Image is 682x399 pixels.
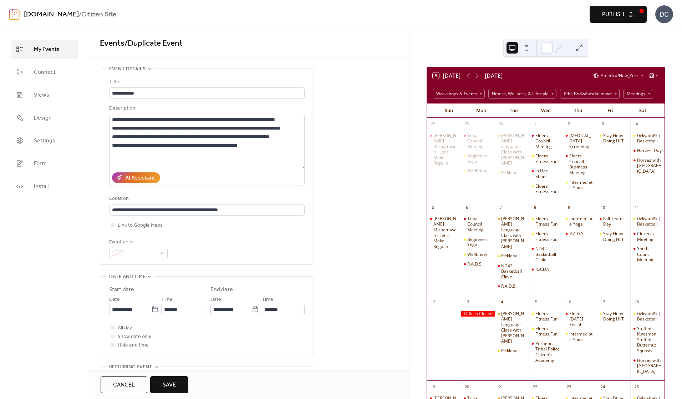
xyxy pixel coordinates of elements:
[34,182,49,191] span: Install
[529,311,563,322] div: Elders Fitness Fun
[637,133,662,144] div: Gėkyathêk | Basketball
[24,8,79,21] a: [DOMAIN_NAME]
[461,153,495,164] div: Beginners Yoga
[633,203,641,211] div: 11
[467,252,487,257] div: Wellbriety
[497,298,505,306] div: 14
[501,263,526,280] div: ND42 Basketball Clinic
[101,376,147,393] button: Cancel
[113,381,135,389] span: Cancel
[461,216,495,233] div: Tribal Council Meeting
[501,283,515,289] div: R.A.D.S
[463,383,471,391] div: 20
[631,358,665,374] div: Horses with Spring Creek
[565,383,573,391] div: 23
[497,203,505,211] div: 7
[429,120,437,128] div: 28
[461,133,495,150] div: Tribal Council Meeting
[109,104,303,113] div: Description
[109,286,134,294] div: Start date
[463,298,471,306] div: 13
[495,170,529,176] div: Pickleball
[531,298,539,306] div: 15
[497,120,505,128] div: 30
[535,246,560,263] div: ND42 Basketball Clinic
[495,311,529,344] div: Bodwéwadmimwen Potawatomi Language Class with Kevin Daugherty
[529,231,563,242] div: Elders Fitness Fun
[429,203,437,211] div: 5
[427,216,461,249] div: Kë Wzketomen Mizhatthwen - Let's Make Regalia
[637,157,662,174] div: Horses with [GEOGRAPHIC_DATA]
[565,120,573,128] div: 2
[109,363,152,372] span: Recurring event
[603,311,628,322] div: Stay Fit by Doing HIIT
[467,216,492,233] div: Tribal Council Meeting
[461,252,495,257] div: Wellbriety
[433,216,458,249] div: [PERSON_NAME] Mizhatthwen - Let's Make Regalia
[599,383,607,391] div: 24
[535,216,560,227] div: Elders Fitness Fun
[529,133,563,150] div: Elders Council Meeting
[529,216,563,227] div: Elders Fitness Fun
[637,216,662,227] div: Gėkyathêk | Basketball
[495,263,529,280] div: ND42 Basketball Clinic
[569,153,594,175] div: Elders Council Business Meeting
[633,120,641,128] div: 4
[501,348,520,354] div: Pickleball
[429,383,437,391] div: 19
[594,103,627,118] div: Fri
[34,68,56,77] span: Connect
[597,231,631,242] div: Stay Fit by Doing HIIT
[590,6,647,23] button: Publish
[34,160,47,168] span: Form
[501,170,520,176] div: Pickleball
[601,74,638,78] span: America/New_York
[495,133,529,166] div: Bodwéwadmimwen Potawatomi Language Class with Kevin Daugherty
[631,326,665,354] div: Stuffed Kwesman - Stuffed Butternut Squash
[535,231,560,242] div: Elders Fitness Fun
[535,133,560,150] div: Elders Council Meeting
[535,311,560,322] div: Elders Fitness Fun
[565,298,573,306] div: 16
[11,108,78,127] a: Design
[631,148,665,153] div: Harvest Day
[461,261,495,267] div: R.A.D.S
[118,333,151,341] span: Show date only
[563,180,597,191] div: Intermediate Yoga
[495,253,529,259] div: Pickleball
[463,203,471,211] div: 6
[535,183,560,195] div: Elders Fitness Fun
[210,286,233,294] div: End date
[563,216,597,227] div: Intermediate Yoga
[79,8,81,21] b: /
[11,131,78,150] a: Settings
[262,296,273,304] span: Time
[535,153,560,164] div: Elders Fitness Fun
[429,298,437,306] div: 12
[118,324,132,333] span: All day
[563,311,597,328] div: Elders Halloween Social
[569,331,594,342] div: Intermediate Yoga
[529,168,563,179] div: In Her Shoes
[501,311,526,344] div: [PERSON_NAME] Language Class with [PERSON_NAME]
[461,168,495,174] div: Wellbriety
[125,174,155,182] div: AI Assistant
[599,203,607,211] div: 10
[655,5,673,23] div: DC
[569,231,584,237] div: R.A.D.S
[530,103,562,118] div: Wed
[100,36,124,51] a: Events
[597,311,631,322] div: Stay Fit by Doing HIIT
[599,298,607,306] div: 17
[109,78,303,86] div: Title
[465,103,498,118] div: Mon
[118,221,163,230] span: Link to Google Maps
[430,71,463,81] button: 5[DATE]
[569,216,594,227] div: Intermediate Yoga
[631,311,665,322] div: Gėkyathêk | Basketball
[597,216,631,227] div: Fall Teams Day
[602,10,624,19] span: Publish
[433,133,458,166] div: [PERSON_NAME] Mizhatthwen - Let's Make Regalia
[461,311,495,317] div: Offices Closed for neshnabé gizhêk – Indigenous Peoples’ Day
